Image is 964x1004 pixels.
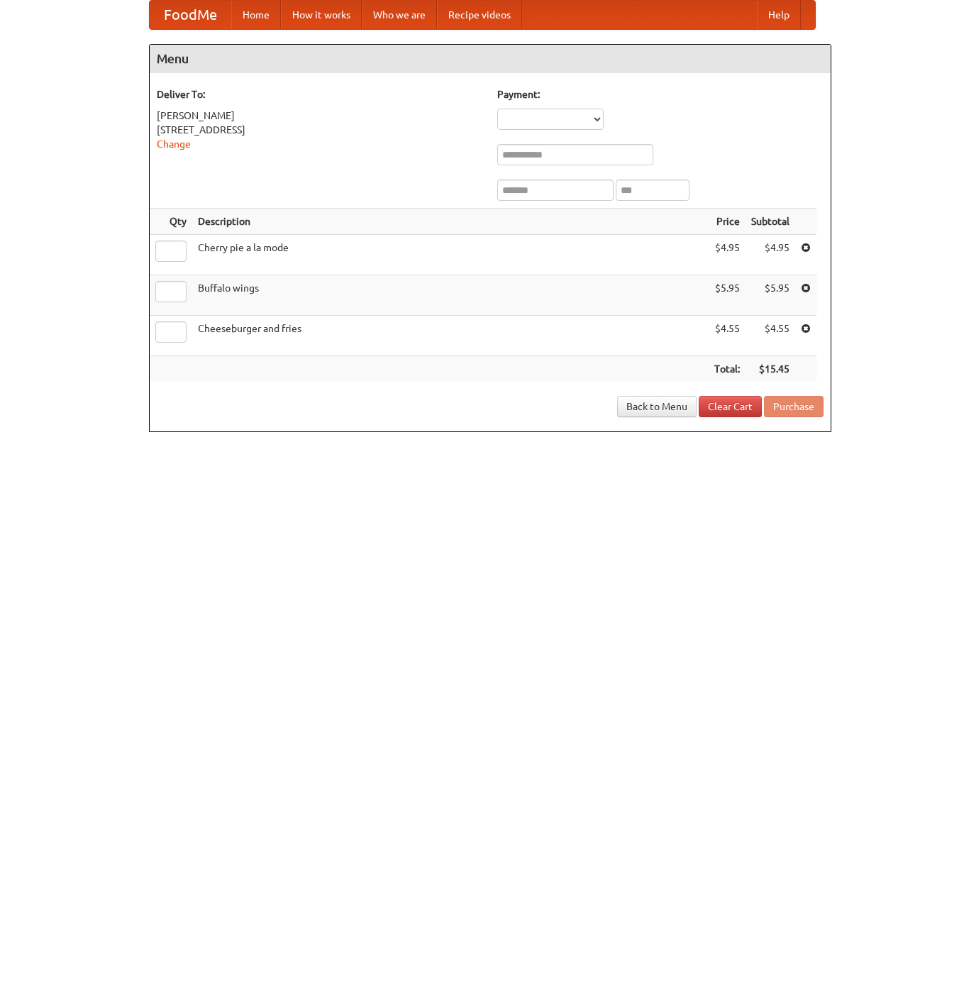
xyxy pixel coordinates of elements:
th: Subtotal [746,209,795,235]
div: [STREET_ADDRESS] [157,123,483,137]
h5: Payment: [497,87,824,101]
a: Recipe videos [437,1,522,29]
th: Description [192,209,709,235]
button: Purchase [764,396,824,417]
a: Change [157,138,191,150]
a: Back to Menu [617,396,697,417]
a: How it works [281,1,362,29]
td: $4.95 [709,235,746,275]
td: Cheeseburger and fries [192,316,709,356]
th: Price [709,209,746,235]
th: $15.45 [746,356,795,382]
td: $4.95 [746,235,795,275]
th: Qty [150,209,192,235]
div: [PERSON_NAME] [157,109,483,123]
td: Cherry pie a la mode [192,235,709,275]
a: Home [231,1,281,29]
td: $5.95 [746,275,795,316]
a: Clear Cart [699,396,762,417]
td: $5.95 [709,275,746,316]
a: Help [757,1,801,29]
h5: Deliver To: [157,87,483,101]
a: Who we are [362,1,437,29]
td: $4.55 [709,316,746,356]
h4: Menu [150,45,831,73]
td: $4.55 [746,316,795,356]
a: FoodMe [150,1,231,29]
td: Buffalo wings [192,275,709,316]
th: Total: [709,356,746,382]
